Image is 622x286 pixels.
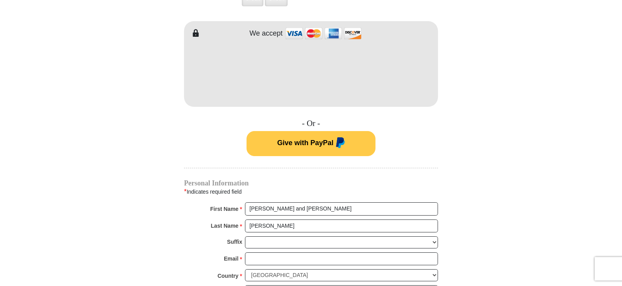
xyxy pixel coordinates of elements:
span: Give with PayPal [277,139,333,147]
img: paypal [334,137,345,150]
strong: Last Name [211,220,239,231]
button: Give with PayPal [247,131,375,156]
strong: Suffix [227,236,242,247]
h4: - Or - [184,119,438,128]
strong: Email [224,253,238,264]
h4: Personal Information [184,180,438,186]
img: credit cards accepted [284,25,363,42]
h4: We accept [250,29,283,38]
strong: First Name [210,203,238,214]
div: Indicates required field [184,187,438,197]
strong: Country [218,270,239,281]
